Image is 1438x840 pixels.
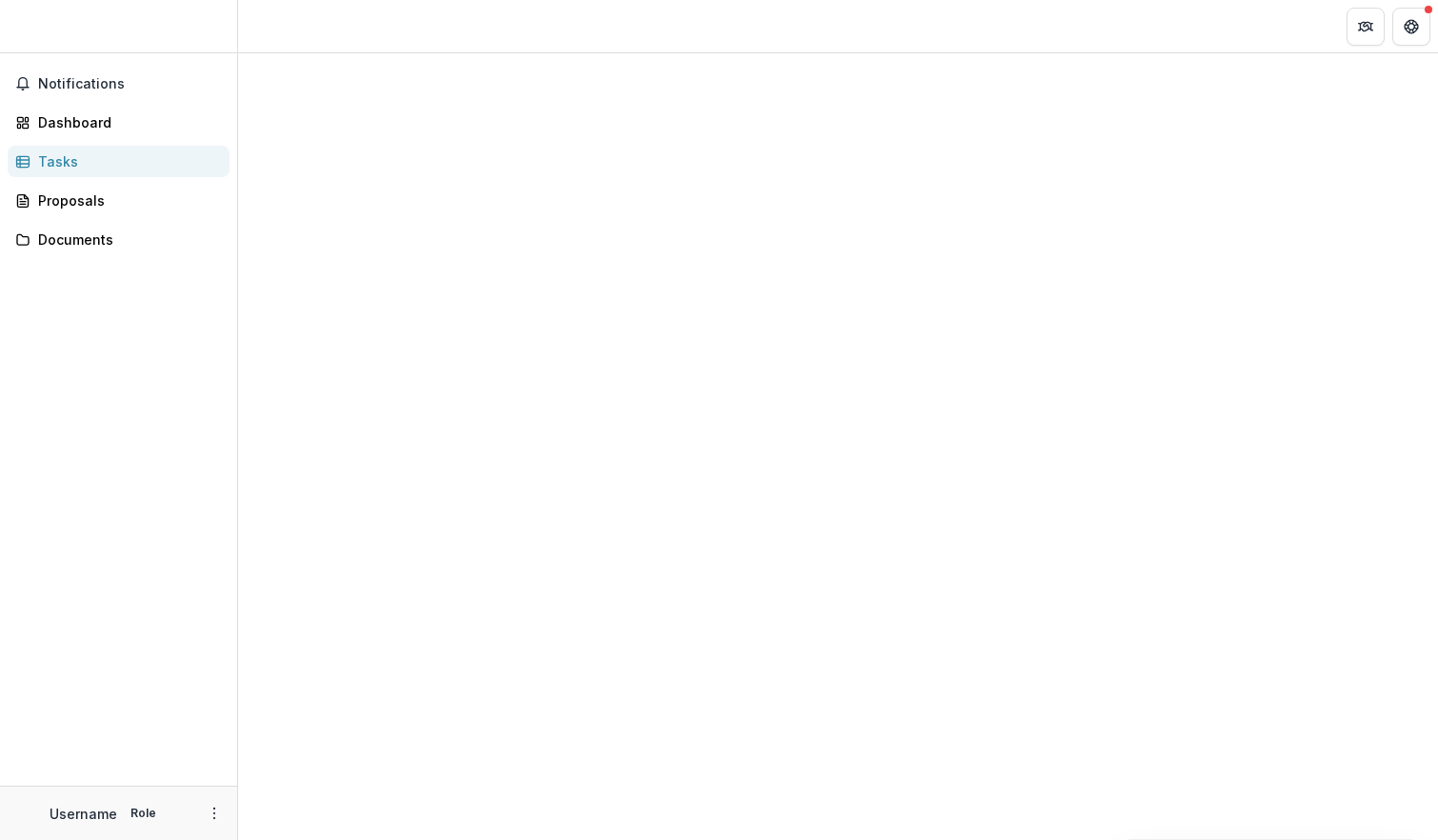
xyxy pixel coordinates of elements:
[8,224,230,255] a: Documents
[50,804,117,824] p: Username
[1347,8,1385,46] button: Partners
[8,69,230,99] button: Notifications
[8,107,230,138] a: Dashboard
[1392,8,1430,46] button: Get Help
[203,802,226,825] button: More
[38,76,222,92] span: Notifications
[38,151,214,171] div: Tasks
[125,805,162,822] p: Role
[8,185,230,216] a: Proposals
[38,112,214,132] div: Dashboard
[8,146,230,177] a: Tasks
[38,230,214,250] div: Documents
[38,190,214,210] div: Proposals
